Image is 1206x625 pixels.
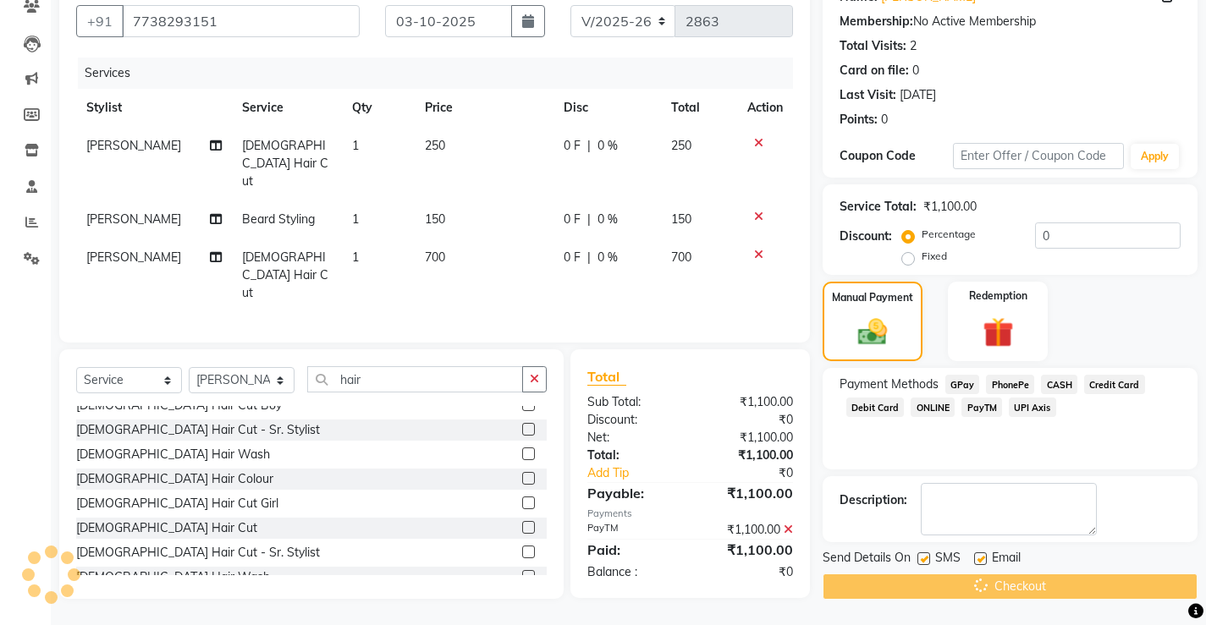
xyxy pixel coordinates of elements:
[425,138,445,153] span: 250
[587,368,626,386] span: Total
[953,143,1124,169] input: Enter Offer / Coupon Code
[935,549,961,570] span: SMS
[242,211,315,227] span: Beard Styling
[840,62,909,79] div: Card on file:
[986,375,1034,394] span: PhonePe
[564,249,581,266] span: 0 F
[922,249,947,264] label: Fixed
[1041,375,1077,394] span: CASH
[911,397,955,417] span: ONLINE
[575,540,690,560] div: Paid:
[564,137,581,155] span: 0 F
[587,249,591,266] span: |
[425,249,445,265] span: 700
[307,366,523,392] input: Search or Scan
[849,315,896,349] img: _cash.svg
[832,290,913,305] label: Manual Payment
[587,211,591,228] span: |
[690,429,805,447] div: ₹1,100.00
[564,211,581,228] span: 0 F
[587,137,591,155] span: |
[961,397,1002,417] span: PayTM
[840,147,953,165] div: Coupon Code
[575,447,690,464] div: Total:
[415,89,553,127] th: Price
[840,111,878,129] div: Points:
[945,375,980,394] span: GPay
[840,13,913,30] div: Membership:
[86,211,181,227] span: [PERSON_NAME]
[661,89,736,127] th: Total
[575,411,690,429] div: Discount:
[912,62,919,79] div: 0
[900,86,936,104] div: [DATE]
[232,89,342,127] th: Service
[690,411,805,429] div: ₹0
[76,397,282,414] div: [DEMOGRAPHIC_DATA] Hair Cut Boy
[709,464,806,482] div: ₹0
[575,563,690,581] div: Balance :
[352,211,359,227] span: 1
[553,89,662,127] th: Disc
[76,89,232,127] th: Stylist
[737,89,793,127] th: Action
[690,447,805,464] div: ₹1,100.00
[352,249,359,265] span: 1
[597,137,618,155] span: 0 %
[76,495,278,513] div: [DEMOGRAPHIC_DATA] Hair Cut Girl
[840,198,917,216] div: Service Total:
[910,37,917,55] div: 2
[923,198,977,216] div: ₹1,100.00
[992,549,1021,570] span: Email
[575,483,690,503] div: Payable:
[671,211,691,227] span: 150
[881,111,888,129] div: 0
[76,568,270,586] div: [DEMOGRAPHIC_DATA] Hair Wash
[840,37,906,55] div: Total Visits:
[690,540,805,560] div: ₹1,100.00
[86,138,181,153] span: [PERSON_NAME]
[1009,397,1056,417] span: UPI Axis
[690,393,805,411] div: ₹1,100.00
[671,249,691,265] span: 700
[597,249,618,266] span: 0 %
[587,507,793,521] div: Payments
[575,464,709,482] a: Add Tip
[352,138,359,153] span: 1
[922,227,976,242] label: Percentage
[846,397,905,417] span: Debit Card
[575,393,690,411] div: Sub Total:
[122,5,360,37] input: Search by Name/Mobile/Email/Code
[1131,144,1179,169] button: Apply
[969,288,1027,304] label: Redemption
[690,521,805,539] div: ₹1,100.00
[671,138,691,153] span: 250
[76,544,320,562] div: [DEMOGRAPHIC_DATA] Hair Cut - Sr. Stylist
[78,58,806,89] div: Services
[840,491,907,509] div: Description:
[76,421,320,439] div: [DEMOGRAPHIC_DATA] Hair Cut - Sr. Stylist
[973,314,1023,352] img: _gift.svg
[840,13,1181,30] div: No Active Membership
[597,211,618,228] span: 0 %
[76,470,273,488] div: [DEMOGRAPHIC_DATA] Hair Colour
[840,86,896,104] div: Last Visit:
[575,521,690,539] div: PayTM
[76,519,257,537] div: [DEMOGRAPHIC_DATA] Hair Cut
[425,211,445,227] span: 150
[86,249,181,265] span: [PERSON_NAME]
[76,5,124,37] button: +91
[840,228,892,245] div: Discount:
[342,89,416,127] th: Qty
[1084,375,1145,394] span: Credit Card
[76,446,270,463] div: [DEMOGRAPHIC_DATA] Hair Wash
[690,563,805,581] div: ₹0
[242,249,328,300] span: [DEMOGRAPHIC_DATA] Hair Cut
[840,376,939,393] span: Payment Methods
[690,483,805,503] div: ₹1,100.00
[242,138,328,189] span: [DEMOGRAPHIC_DATA] Hair Cut
[823,549,911,570] span: Send Details On
[575,429,690,447] div: Net:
